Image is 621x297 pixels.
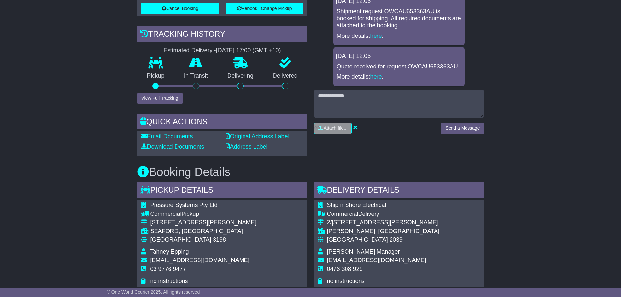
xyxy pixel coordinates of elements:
span: no instructions [327,278,365,284]
div: Estimated Delivery - [137,47,307,54]
span: Ship n Shore Electrical [327,202,386,208]
a: Original Address Label [226,133,289,140]
p: More details: . [337,73,461,81]
button: Cancel Booking [141,3,219,14]
a: Download Documents [141,143,204,150]
span: [GEOGRAPHIC_DATA] [327,236,388,243]
span: 2039 [390,236,403,243]
p: Shipment request OWCAU653363AU is booked for shipping. All required documents are attached to the... [337,8,461,29]
button: Send a Message [441,123,484,134]
span: Commercial [150,211,182,217]
div: Delivery Details [314,182,484,200]
span: 3198 [213,236,226,243]
div: [STREET_ADDRESS][PERSON_NAME] [150,219,257,226]
span: Pressure Systems Pty Ltd [150,202,218,208]
p: Pickup [137,72,174,80]
div: Pickup Details [137,182,307,200]
a: Email Documents [141,133,193,140]
p: Delivering [218,72,263,80]
span: Commercial [327,211,358,217]
span: [PERSON_NAME] Manager [327,248,400,255]
a: here [370,33,382,39]
div: Delivery [327,211,439,218]
span: [EMAIL_ADDRESS][DOMAIN_NAME] [327,257,426,263]
div: Pickup [150,211,257,218]
span: Tahney Epping [150,248,189,255]
div: [DATE] 12:05 [336,53,462,60]
p: More details: . [337,33,461,40]
div: Tracking history [137,26,307,44]
div: [PERSON_NAME], [GEOGRAPHIC_DATA] [327,228,439,235]
div: 2/[STREET_ADDRESS][PERSON_NAME] [327,219,439,226]
a: here [370,73,382,80]
div: [DATE] 17:00 (GMT +10) [216,47,281,54]
div: SEAFORD, [GEOGRAPHIC_DATA] [150,228,257,235]
div: Quick Actions [137,114,307,131]
button: View Full Tracking [137,93,183,104]
p: Quote received for request OWCAU653363AU. [337,63,461,70]
p: Delivered [263,72,307,80]
a: Address Label [226,143,268,150]
span: [EMAIL_ADDRESS][DOMAIN_NAME] [150,257,250,263]
span: no instructions [150,278,188,284]
span: 0476 308 929 [327,266,363,272]
button: Rebook / Change Pickup [226,3,303,14]
span: 03 9776 9477 [150,266,186,272]
h3: Booking Details [137,166,484,179]
span: [GEOGRAPHIC_DATA] [150,236,211,243]
p: In Transit [174,72,218,80]
span: © One World Courier 2025. All rights reserved. [107,290,201,295]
